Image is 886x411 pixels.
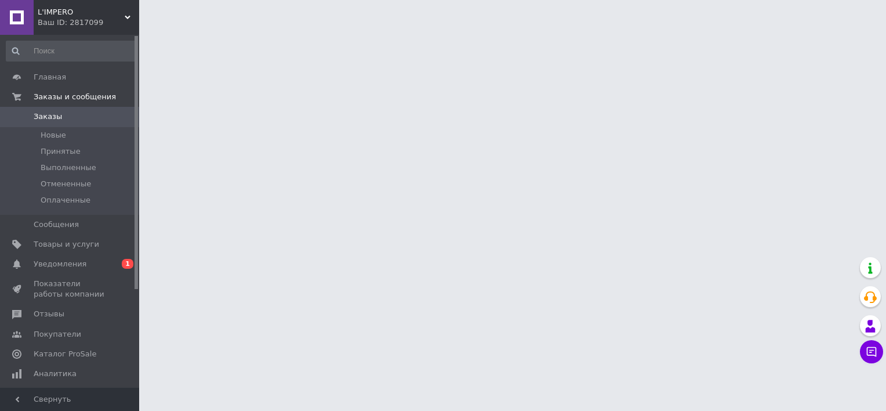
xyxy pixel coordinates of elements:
span: Сообщения [34,219,79,230]
span: Заказы [34,111,62,122]
span: Заказы и сообщения [34,92,116,102]
span: Каталог ProSale [34,349,96,359]
span: 1 [122,259,133,269]
span: Показатели работы компании [34,279,107,300]
button: Чат с покупателем [860,340,883,363]
span: Товары и услуги [34,239,99,250]
span: Принятые [41,146,81,157]
span: Отмененные [41,179,91,189]
span: Оплаченные [41,195,90,205]
span: Выполненные [41,163,96,173]
span: Уведомления [34,259,86,269]
input: Поиск [6,41,137,62]
span: Главная [34,72,66,82]
span: Отзывы [34,309,64,319]
div: Ваш ID: 2817099 [38,17,139,28]
span: Аналитика [34,369,77,379]
span: Покупатели [34,329,81,340]
span: L'IMPERO [38,7,125,17]
span: Новые [41,130,66,140]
